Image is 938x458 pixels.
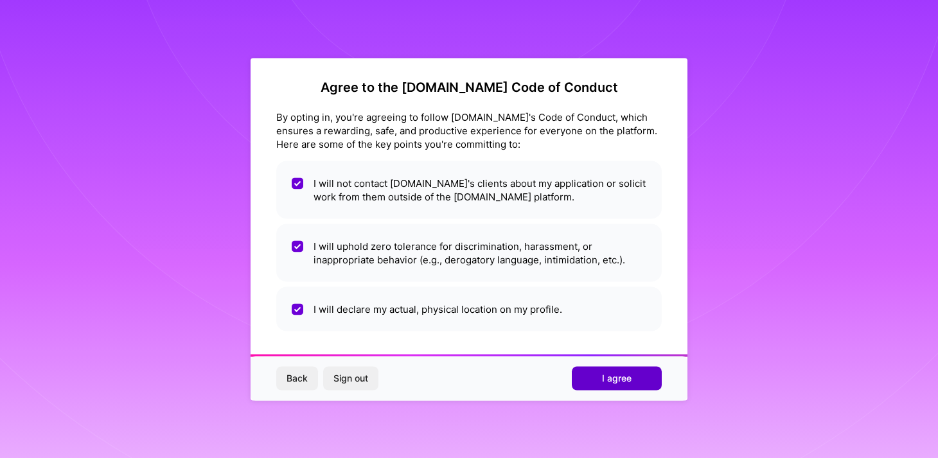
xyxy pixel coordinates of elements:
li: I will declare my actual, physical location on my profile. [276,286,662,331]
span: Sign out [333,372,368,385]
div: By opting in, you're agreeing to follow [DOMAIN_NAME]'s Code of Conduct, which ensures a rewardin... [276,110,662,150]
button: Back [276,367,318,390]
li: I will not contact [DOMAIN_NAME]'s clients about my application or solicit work from them outside... [276,161,662,218]
button: Sign out [323,367,378,390]
h2: Agree to the [DOMAIN_NAME] Code of Conduct [276,79,662,94]
button: I agree [572,367,662,390]
span: Back [287,372,308,385]
span: I agree [602,372,632,385]
li: I will uphold zero tolerance for discrimination, harassment, or inappropriate behavior (e.g., der... [276,224,662,281]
